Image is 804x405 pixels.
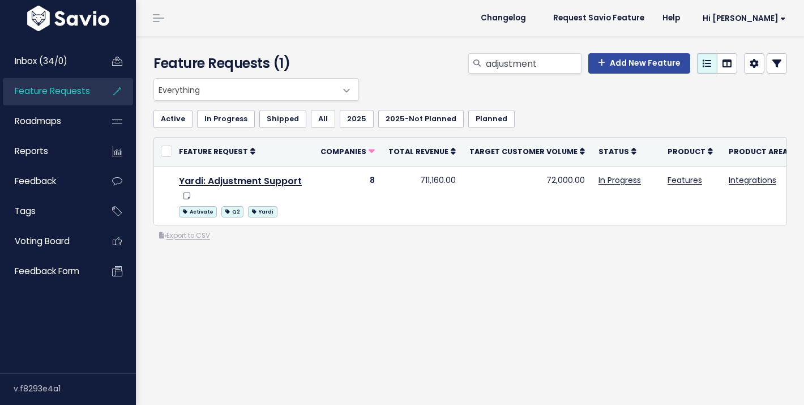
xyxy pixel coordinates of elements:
[3,138,94,164] a: Reports
[15,265,79,277] span: Feedback form
[154,79,336,100] span: Everything
[221,206,243,218] span: Q2
[598,174,641,186] a: In Progress
[689,10,795,27] a: Hi [PERSON_NAME]
[15,175,56,187] span: Feedback
[382,166,463,225] td: 711,160.00
[3,78,94,104] a: Feature Requests
[468,110,515,128] a: Planned
[179,146,255,157] a: Feature Request
[653,10,689,27] a: Help
[3,198,94,224] a: Tags
[3,168,94,194] a: Feedback
[598,146,636,157] a: Status
[259,110,306,128] a: Shipped
[159,231,210,240] a: Export to CSV
[378,110,464,128] a: 2025-Not Planned
[3,48,94,74] a: Inbox (34/0)
[248,204,277,218] a: Yardi
[15,205,36,217] span: Tags
[320,146,375,157] a: Companies
[3,108,94,134] a: Roadmaps
[179,147,248,156] span: Feature Request
[15,145,48,157] span: Reports
[14,374,136,403] div: v.f8293e4a1
[15,115,61,127] span: Roadmaps
[3,228,94,254] a: Voting Board
[388,146,456,157] a: Total Revenue
[485,53,581,74] input: Search features...
[221,204,243,218] a: Q2
[153,53,353,74] h4: Feature Requests (1)
[15,85,90,97] span: Feature Requests
[729,146,795,157] a: Product Area
[3,258,94,284] a: Feedback form
[179,204,217,218] a: Activate
[544,10,653,27] a: Request Savio Feature
[15,235,70,247] span: Voting Board
[314,166,382,225] td: 8
[729,174,776,186] a: Integrations
[153,110,787,128] ul: Filter feature requests
[588,53,690,74] a: Add New Feature
[729,147,788,156] span: Product Area
[179,174,302,187] a: Yardi: Adjustment Support
[469,146,585,157] a: Target Customer Volume
[320,147,366,156] span: Companies
[703,14,786,23] span: Hi [PERSON_NAME]
[179,206,217,218] span: Activate
[153,78,359,101] span: Everything
[311,110,335,128] a: All
[153,110,193,128] a: Active
[197,110,255,128] a: In Progress
[469,147,578,156] span: Target Customer Volume
[668,174,702,186] a: Features
[15,55,67,67] span: Inbox (34/0)
[340,110,374,128] a: 2025
[388,147,448,156] span: Total Revenue
[668,147,705,156] span: Product
[598,147,629,156] span: Status
[481,14,526,22] span: Changelog
[463,166,592,225] td: 72,000.00
[24,6,112,31] img: logo-white.9d6f32f41409.svg
[668,146,713,157] a: Product
[248,206,277,218] span: Yardi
